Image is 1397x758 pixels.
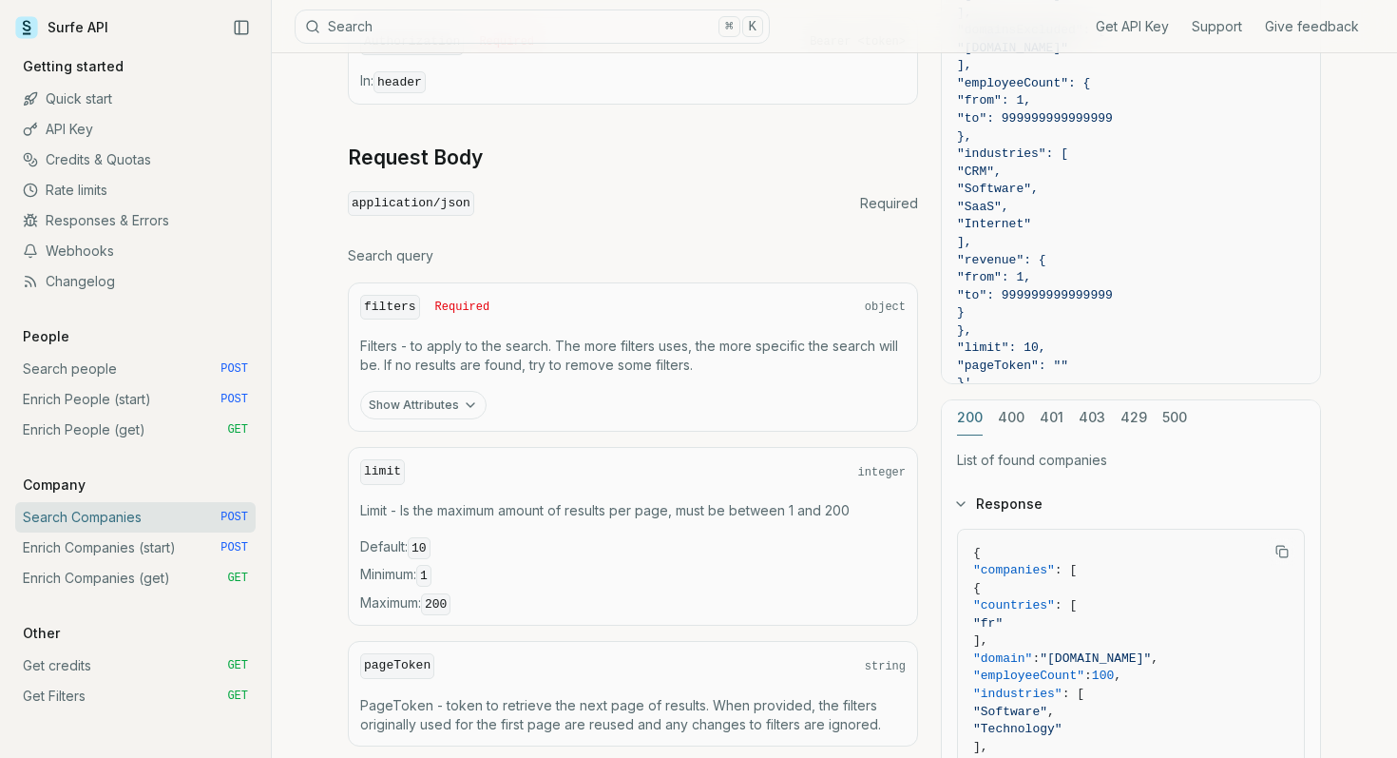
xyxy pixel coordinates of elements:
[973,669,1084,683] span: "employeeCount"
[1268,537,1296,566] button: Copy Text
[957,93,1031,107] span: "from": 1,
[1084,669,1092,683] span: :
[15,415,256,445] a: Enrich People (get) GET
[957,451,1305,470] p: List of found companies
[373,71,426,93] code: header
[1040,651,1151,666] span: "[DOMAIN_NAME]"
[1055,563,1077,577] span: : [
[220,510,248,525] span: POST
[360,593,906,614] span: Maximum :
[360,337,906,375] p: Filters - to apply to the search. The more filters uses, the more specific the search will be. If...
[15,502,256,533] a: Search Companies POST
[435,300,490,315] span: Required
[973,722,1062,736] span: "Technology"
[957,146,1068,161] span: "industries": [
[360,459,405,485] code: limit
[408,537,431,559] code: 10
[15,114,256,145] a: API Key
[15,266,256,297] a: Changelog
[360,696,906,734] p: PageToken - token to retrieve the next page of results. When provided, the filters originally use...
[942,479,1320,529] button: Response
[957,288,1113,302] span: "to": 999999999999999
[957,41,1068,55] span: "[DOMAIN_NAME]"
[957,200,1009,214] span: "SaaS",
[957,359,1068,373] span: "pageToken": ""
[15,175,256,205] a: Rate limits
[15,681,256,711] a: Get Filters GET
[1047,705,1055,719] span: ,
[973,633,988,648] span: ],
[973,687,1062,701] span: "industries"
[957,400,983,436] button: 200
[15,236,256,266] a: Webhooks
[1151,651,1158,666] span: ,
[957,165,1002,179] span: "CRM",
[973,581,981,595] span: {
[1096,17,1169,36] a: Get API Key
[15,384,256,415] a: Enrich People (start) POST
[15,13,108,42] a: Surfe API
[348,246,918,265] p: Search query
[360,501,906,520] p: Limit - Is the maximum amount of results per page, must be between 1 and 200
[957,217,1031,231] span: "Internet"
[360,537,906,558] span: Default :
[957,270,1031,284] span: "from": 1,
[957,323,972,338] span: },
[295,10,770,44] button: Search⌘K
[15,476,93,495] p: Company
[718,16,739,37] kbd: ⌘
[1040,400,1063,436] button: 401
[15,57,131,76] p: Getting started
[1062,687,1084,701] span: : [
[1265,17,1359,36] a: Give feedback
[15,145,256,175] a: Credits & Quotas
[227,13,256,42] button: Collapse Sidebar
[957,111,1113,126] span: "to": 999999999999999
[15,651,256,681] a: Get credits GET
[860,194,918,213] span: Required
[348,145,483,171] a: Request Body
[858,465,906,480] span: integer
[957,182,1039,196] span: "Software",
[957,376,972,390] span: }'
[865,659,906,674] span: string
[973,740,988,754] span: ],
[973,705,1047,719] span: "Software"
[973,563,1055,577] span: "companies"
[15,533,256,563] a: Enrich Companies (start) POST
[220,361,248,377] span: POST
[15,84,256,114] a: Quick start
[742,16,763,37] kbd: K
[1092,669,1114,683] span: 100
[1120,400,1147,436] button: 429
[15,205,256,236] a: Responses & Errors
[973,616,1003,631] span: "fr"
[957,253,1046,267] span: "revenue": {
[360,71,906,92] p: In:
[421,593,450,615] code: 200
[957,235,972,249] span: ],
[973,598,1055,612] span: "countries"
[360,391,487,419] button: Show Attributes
[1055,598,1077,612] span: : [
[1162,400,1187,436] button: 500
[15,563,256,593] a: Enrich Companies (get) GET
[348,191,474,217] code: application/json
[957,76,1090,90] span: "employeeCount": {
[227,658,248,673] span: GET
[15,624,67,643] p: Other
[1079,400,1105,436] button: 403
[957,305,965,320] span: }
[360,295,420,321] code: filters
[220,540,248,555] span: POST
[1192,17,1242,36] a: Support
[416,565,431,587] code: 1
[865,300,906,315] span: object
[227,422,248,437] span: GET
[1114,669,1121,683] span: ,
[360,565,906,586] span: Minimum :
[1032,651,1040,666] span: :
[360,653,434,679] code: pageToken
[957,58,972,72] span: ],
[220,392,248,407] span: POST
